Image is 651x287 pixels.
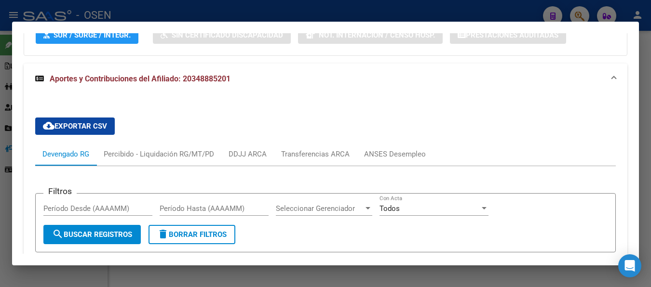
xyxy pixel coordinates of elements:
[380,204,400,213] span: Todos
[43,225,141,244] button: Buscar Registros
[281,149,350,159] div: Transferencias ARCA
[172,31,283,39] span: Sin Certificado Discapacidad
[364,149,426,159] div: ANSES Desempleo
[153,26,291,44] button: Sin Certificado Discapacidad
[52,228,64,240] mat-icon: search
[298,26,443,44] button: Not. Internacion / Censo Hosp.
[54,31,131,39] span: SUR / SURGE / INTEGR.
[319,31,435,39] span: Not. Internacion / Censo Hosp.
[157,228,169,240] mat-icon: delete
[149,225,235,244] button: Borrar Filtros
[24,64,627,94] mat-expansion-panel-header: Aportes y Contribuciones del Afiliado: 20348885201
[276,204,364,213] span: Seleccionar Gerenciador
[35,117,115,135] button: Exportar CSV
[43,120,54,131] mat-icon: cloud_download
[43,122,107,130] span: Exportar CSV
[229,149,267,159] div: DDJJ ARCA
[36,26,138,44] button: SUR / SURGE / INTEGR.
[50,74,231,83] span: Aportes y Contribuciones del Afiliado: 20348885201
[43,186,77,196] h3: Filtros
[618,254,641,277] div: Open Intercom Messenger
[157,230,227,239] span: Borrar Filtros
[466,31,558,39] span: Prestaciones Auditadas
[104,149,214,159] div: Percibido - Liquidación RG/MT/PD
[450,26,566,44] button: Prestaciones Auditadas
[52,230,132,239] span: Buscar Registros
[42,149,89,159] div: Devengado RG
